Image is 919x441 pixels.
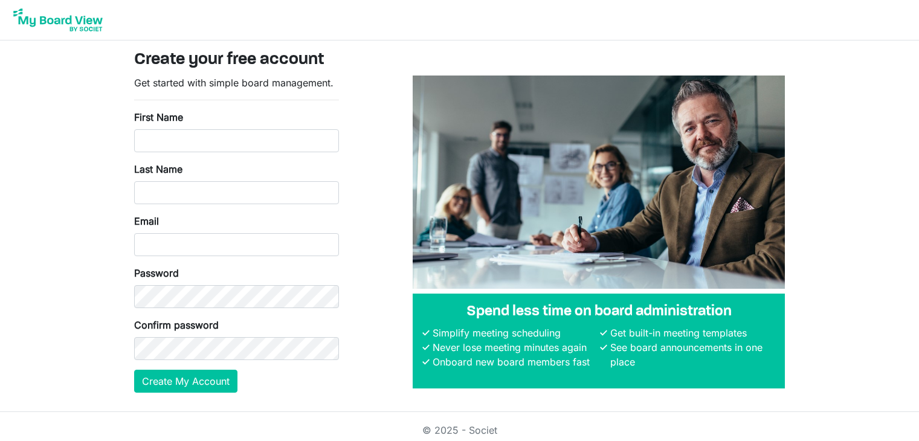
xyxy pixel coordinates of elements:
[607,340,775,369] li: See board announcements in one place
[430,326,598,340] li: Simplify meeting scheduling
[134,110,183,124] label: First Name
[134,77,334,89] span: Get started with simple board management.
[607,326,775,340] li: Get built-in meeting templates
[134,370,237,393] button: Create My Account
[10,5,106,35] img: My Board View Logo
[430,355,598,369] li: Onboard new board members fast
[134,318,219,332] label: Confirm password
[134,214,159,228] label: Email
[134,50,785,71] h3: Create your free account
[430,340,598,355] li: Never lose meeting minutes again
[134,162,182,176] label: Last Name
[422,303,775,321] h4: Spend less time on board administration
[134,266,179,280] label: Password
[413,76,785,289] img: A photograph of board members sitting at a table
[422,424,497,436] a: © 2025 - Societ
